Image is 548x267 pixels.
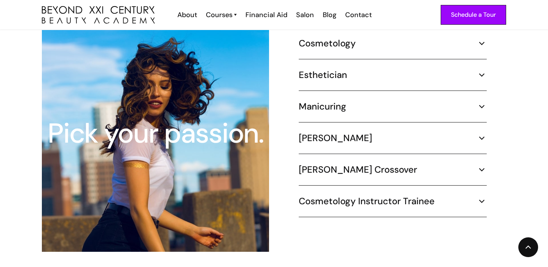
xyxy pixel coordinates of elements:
div: Contact [345,10,372,20]
div: Blog [323,10,336,20]
img: hair stylist student [42,13,269,252]
a: Courses [206,10,237,20]
div: Financial Aid [245,10,287,20]
div: Courses [206,10,233,20]
img: beyond 21st century beauty academy logo [42,6,155,24]
h5: [PERSON_NAME] [299,132,372,144]
a: Schedule a Tour [441,5,506,25]
a: Blog [318,10,340,20]
div: Pick your passion. [43,120,268,147]
a: Financial Aid [241,10,291,20]
a: home [42,6,155,24]
h5: Esthetician [299,69,347,81]
a: About [172,10,201,20]
h5: Manicuring [299,101,346,112]
h5: [PERSON_NAME] Crossover [299,164,417,175]
div: Salon [296,10,314,20]
a: Salon [291,10,318,20]
a: Contact [340,10,376,20]
div: Schedule a Tour [451,10,496,20]
h5: Cosmetology [299,38,356,49]
h5: Cosmetology Instructor Trainee [299,195,435,207]
div: About [177,10,197,20]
